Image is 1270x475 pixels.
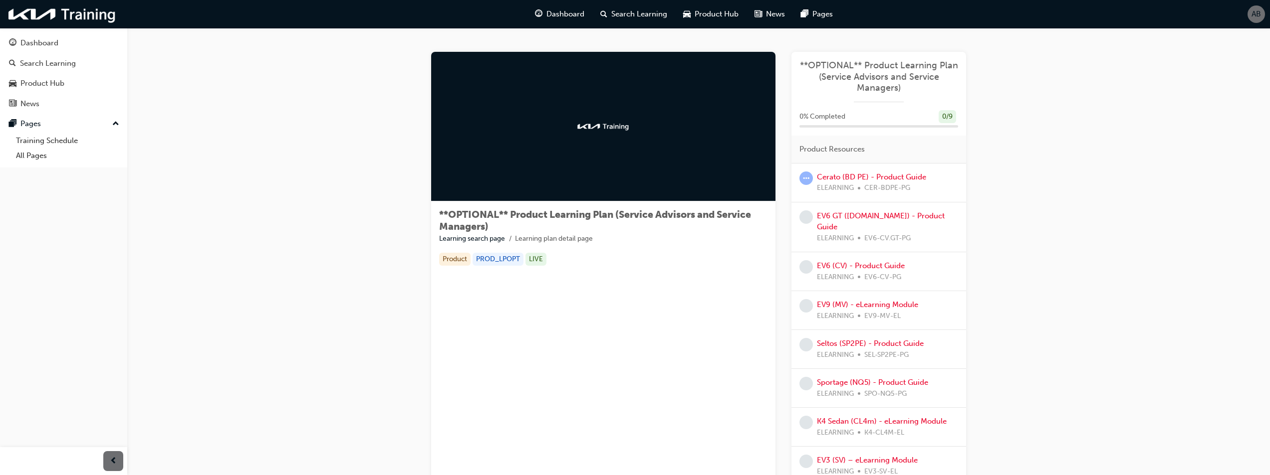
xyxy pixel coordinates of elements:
[817,272,854,283] span: ELEARNING
[799,299,813,313] span: learningRecordVerb_NONE-icon
[535,8,542,20] span: guage-icon
[439,234,505,243] a: Learning search page
[864,388,907,400] span: SPO-NQ5-PG
[817,311,854,322] span: ELEARNING
[20,37,58,49] div: Dashboard
[112,118,119,131] span: up-icon
[864,349,909,361] span: SEL-SP2PE-PG
[1252,8,1261,20] span: AB
[799,377,813,390] span: learningRecordVerb_NONE-icon
[4,95,123,113] a: News
[9,79,16,88] span: car-icon
[817,182,854,194] span: ELEARNING
[4,34,123,52] a: Dashboard
[20,98,39,110] div: News
[799,260,813,274] span: learningRecordVerb_NONE-icon
[527,4,592,24] a: guage-iconDashboard
[592,4,675,24] a: search-iconSearch Learning
[817,456,918,465] a: EV3 (SV) – eLearning Module
[525,253,546,266] div: LIVE
[683,8,691,20] span: car-icon
[12,148,123,163] a: All Pages
[817,378,928,387] a: Sportage (NQ5) - Product Guide
[9,120,16,129] span: pages-icon
[675,4,747,24] a: car-iconProduct Hub
[12,133,123,149] a: Training Schedule
[20,58,76,69] div: Search Learning
[817,233,854,244] span: ELEARNING
[864,272,901,283] span: EV6-CV-PG
[799,171,813,185] span: learningRecordVerb_ATTEMPT-icon
[9,59,16,68] span: search-icon
[1248,5,1265,23] button: AB
[9,39,16,48] span: guage-icon
[817,172,926,181] a: Cerato (BD PE) - Product Guide
[817,417,947,426] a: K4 Sedan (CL4m) - eLearning Module
[4,54,123,73] a: Search Learning
[439,209,751,232] span: **OPTIONAL** Product Learning Plan (Service Advisors and Service Managers)
[546,8,584,20] span: Dashboard
[515,233,593,245] li: Learning plan detail page
[439,253,471,266] div: Product
[9,100,16,109] span: news-icon
[611,8,667,20] span: Search Learning
[600,8,607,20] span: search-icon
[864,182,910,194] span: CER-BDPE-PG
[799,455,813,468] span: learningRecordVerb_NONE-icon
[20,118,41,130] div: Pages
[695,8,739,20] span: Product Hub
[817,388,854,400] span: ELEARNING
[799,60,958,94] a: **OPTIONAL** Product Learning Plan (Service Advisors and Service Managers)
[864,311,901,322] span: EV9-MV-EL
[576,122,631,132] img: kia-training
[817,261,905,270] a: EV6 (CV) - Product Guide
[473,253,523,266] div: PROD_LPOPT
[793,4,841,24] a: pages-iconPages
[817,211,945,232] a: EV6 GT ([DOMAIN_NAME]) - Product Guide
[801,8,808,20] span: pages-icon
[817,427,854,439] span: ELEARNING
[4,115,123,133] button: Pages
[4,74,123,93] a: Product Hub
[812,8,833,20] span: Pages
[939,110,956,124] div: 0 / 9
[5,4,120,24] img: kia-training
[799,210,813,224] span: learningRecordVerb_NONE-icon
[817,300,918,309] a: EV9 (MV) - eLearning Module
[799,111,845,123] span: 0 % Completed
[766,8,785,20] span: News
[799,338,813,351] span: learningRecordVerb_NONE-icon
[864,233,911,244] span: EV6-CV.GT-PG
[799,416,813,429] span: learningRecordVerb_NONE-icon
[20,78,64,89] div: Product Hub
[864,427,904,439] span: K4-CL4M-EL
[747,4,793,24] a: news-iconNews
[755,8,762,20] span: news-icon
[817,339,924,348] a: Seltos (SP2PE) - Product Guide
[4,32,123,115] button: DashboardSearch LearningProduct HubNews
[799,144,865,155] span: Product Resources
[817,349,854,361] span: ELEARNING
[110,455,117,468] span: prev-icon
